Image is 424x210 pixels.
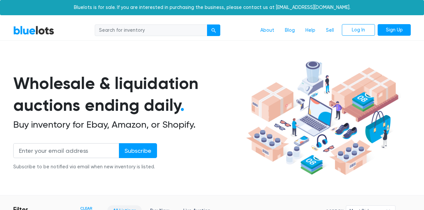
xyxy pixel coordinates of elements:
[300,24,321,37] a: Help
[13,72,244,116] h1: Wholesale & liquidation auctions ending daily
[255,24,280,37] a: About
[280,24,300,37] a: Blog
[180,95,185,115] span: .
[13,25,54,35] a: BlueLots
[119,143,157,158] input: Subscribe
[244,58,401,178] img: hero-ee84e7d0318cb26816c560f6b4441b76977f77a177738b4e94f68c95b2b83dbb.png
[378,24,411,36] a: Sign Up
[342,24,375,36] a: Log In
[13,143,119,158] input: Enter your email address
[13,163,157,171] div: Subscribe to be notified via email when new inventory is listed.
[95,24,207,36] input: Search for inventory
[321,24,339,37] a: Sell
[13,119,244,130] h2: Buy inventory for Ebay, Amazon, or Shopify.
